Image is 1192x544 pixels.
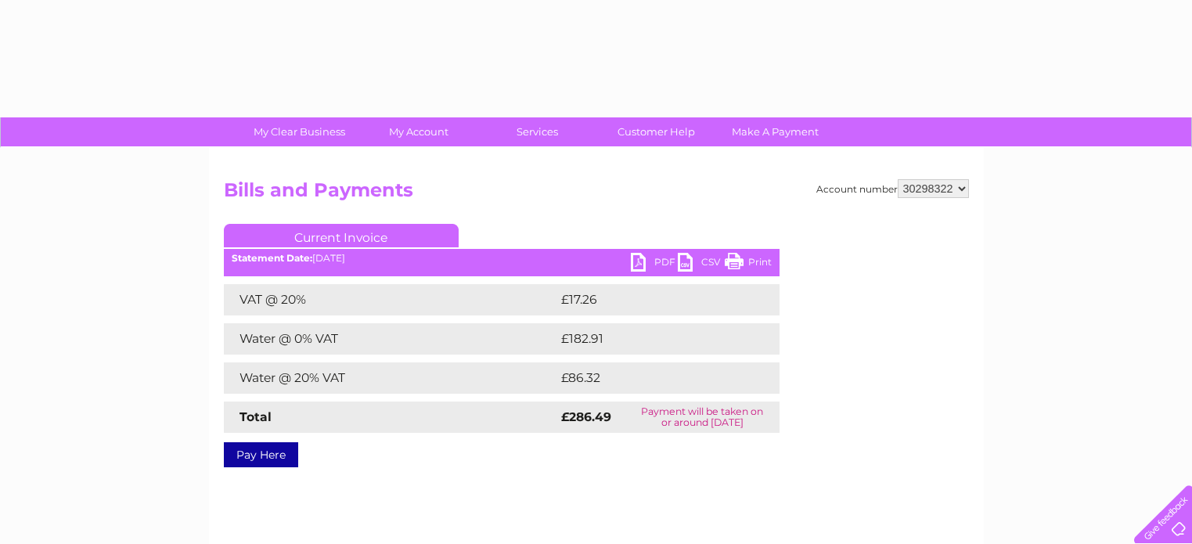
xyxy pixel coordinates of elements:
a: Current Invoice [224,224,459,247]
a: PDF [631,253,678,276]
a: Print [725,253,772,276]
td: Payment will be taken on or around [DATE] [625,402,779,433]
a: Pay Here [224,442,298,467]
a: CSV [678,253,725,276]
td: £17.26 [557,284,746,315]
td: VAT @ 20% [224,284,557,315]
a: Make A Payment [711,117,840,146]
td: £86.32 [557,362,747,394]
a: My Clear Business [235,117,364,146]
div: Account number [816,179,969,198]
a: Customer Help [592,117,721,146]
strong: £286.49 [561,409,611,424]
td: £182.91 [557,323,750,355]
td: Water @ 20% VAT [224,362,557,394]
strong: Total [239,409,272,424]
b: Statement Date: [232,252,312,264]
h2: Bills and Payments [224,179,969,209]
a: My Account [354,117,483,146]
div: [DATE] [224,253,780,264]
a: Services [473,117,602,146]
td: Water @ 0% VAT [224,323,557,355]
